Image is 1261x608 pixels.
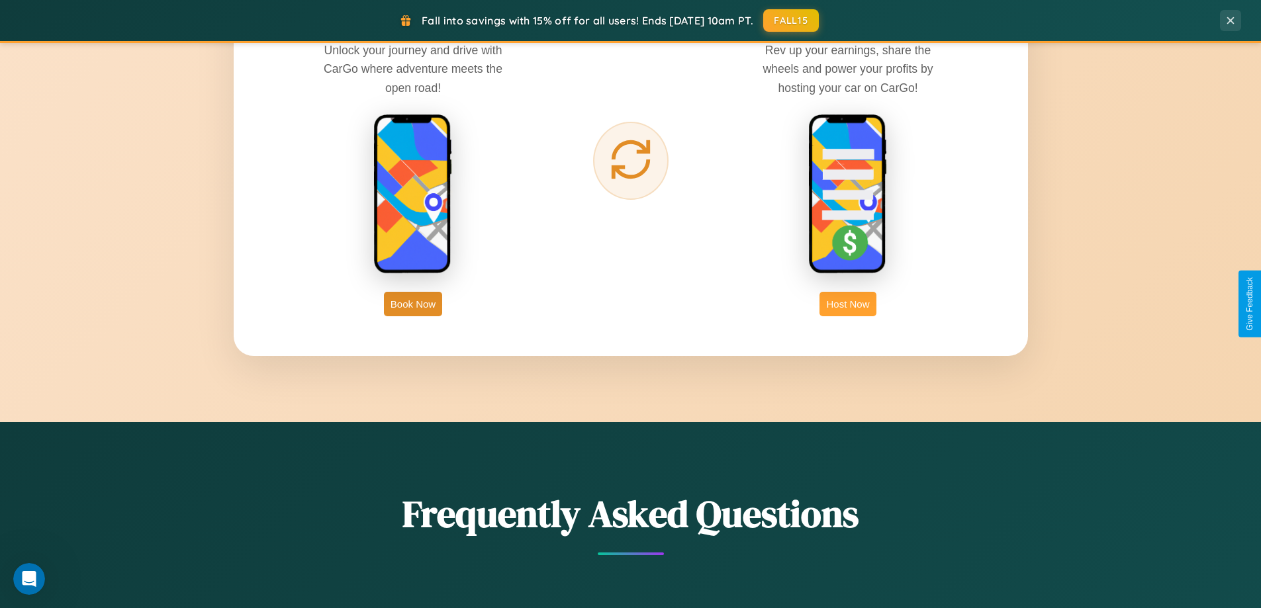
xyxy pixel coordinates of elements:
img: host phone [808,114,888,275]
iframe: Intercom live chat [13,563,45,595]
button: Host Now [819,292,876,316]
button: Book Now [384,292,442,316]
button: FALL15 [763,9,819,32]
h2: Frequently Asked Questions [234,488,1028,539]
p: Rev up your earnings, share the wheels and power your profits by hosting your car on CarGo! [749,41,947,97]
div: Give Feedback [1245,277,1254,331]
img: rent phone [373,114,453,275]
span: Fall into savings with 15% off for all users! Ends [DATE] 10am PT. [422,14,753,27]
p: Unlock your journey and drive with CarGo where adventure meets the open road! [314,41,512,97]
